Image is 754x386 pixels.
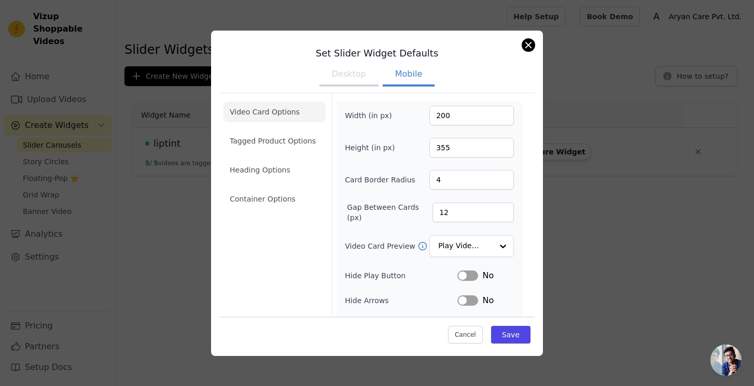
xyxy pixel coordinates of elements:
[345,295,457,306] label: Hide Arrows
[345,142,401,153] label: Height (in px)
[482,294,494,307] span: No
[224,160,326,180] li: Heading Options
[219,47,535,60] h3: Set Slider Widget Defaults
[319,64,379,87] button: Desktop
[383,64,435,87] button: Mobile
[224,131,326,151] li: Tagged Product Options
[522,39,535,51] button: Close modal
[345,175,415,185] label: Card Border Radius
[224,102,326,122] li: Video Card Options
[345,270,457,281] label: Hide Play Button
[710,345,742,376] div: Open chat
[345,110,401,121] label: Width (in px)
[448,326,483,344] button: Cancel
[224,189,326,209] li: Container Options
[347,202,432,223] label: Gap Between Cards (px)
[491,326,530,344] button: Save
[345,241,417,251] label: Video Card Preview
[482,269,494,282] span: No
